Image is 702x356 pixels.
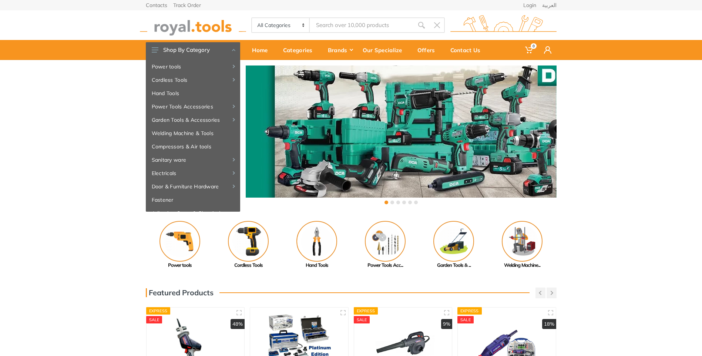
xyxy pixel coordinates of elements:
[412,40,445,60] a: Offers
[420,221,488,269] a: Garden Tools & ...
[441,319,452,329] div: 9%
[146,316,162,323] div: SALE
[214,221,283,269] a: Cordless Tools
[354,316,370,323] div: SALE
[146,73,240,87] a: Cordless Tools
[445,40,491,60] a: Contact Us
[365,221,406,262] img: Royal - Power Tools Accessories
[146,140,240,153] a: Compressors & Air tools
[146,206,240,220] a: Adhesive, Spray & Chemical
[457,316,474,323] div: SALE
[146,307,171,315] div: Express
[433,221,474,262] img: Royal - Garden Tools & Accessories
[351,262,420,269] div: Power Tools Acc...
[146,60,240,73] a: Power tools
[173,3,201,8] a: Track Order
[357,40,412,60] a: Our Specialize
[146,288,214,297] h3: Featured Products
[283,262,351,269] div: Hand Tools
[323,42,357,58] div: Brands
[146,262,214,269] div: Power tools
[146,87,240,100] a: Hand Tools
[146,100,240,113] a: Power Tools Accessories
[488,262,557,269] div: Welding Machine...
[278,42,323,58] div: Categories
[450,15,557,36] img: royal.tools Logo
[542,319,556,329] div: 18%
[146,221,214,269] a: Power tools
[457,307,482,315] div: Express
[146,113,240,127] a: Garden Tools & Accessories
[531,43,537,49] span: 0
[252,18,310,32] select: Category
[357,42,412,58] div: Our Specialize
[502,221,543,262] img: Royal - Welding Machine & Tools
[146,193,240,206] a: Fastener
[247,42,278,58] div: Home
[520,40,539,60] a: 0
[214,262,283,269] div: Cordless Tools
[146,153,240,167] a: Sanitary ware
[146,167,240,180] a: Electricals
[159,221,200,262] img: Royal - Power tools
[310,17,413,33] input: Site search
[445,42,491,58] div: Contact Us
[247,40,278,60] a: Home
[420,262,488,269] div: Garden Tools & ...
[140,15,246,36] img: royal.tools Logo
[412,42,445,58] div: Offers
[283,221,351,269] a: Hand Tools
[488,221,557,269] a: Welding Machine...
[228,221,269,262] img: Royal - Cordless Tools
[542,3,557,8] a: العربية
[146,180,240,193] a: Door & Furniture Hardware
[231,319,245,329] div: 48%
[296,221,337,262] img: Royal - Hand Tools
[146,42,240,58] button: Shop By Category
[146,127,240,140] a: Welding Machine & Tools
[146,3,167,8] a: Contacts
[278,40,323,60] a: Categories
[351,221,420,269] a: Power Tools Acc...
[354,307,378,315] div: Express
[523,3,536,8] a: Login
